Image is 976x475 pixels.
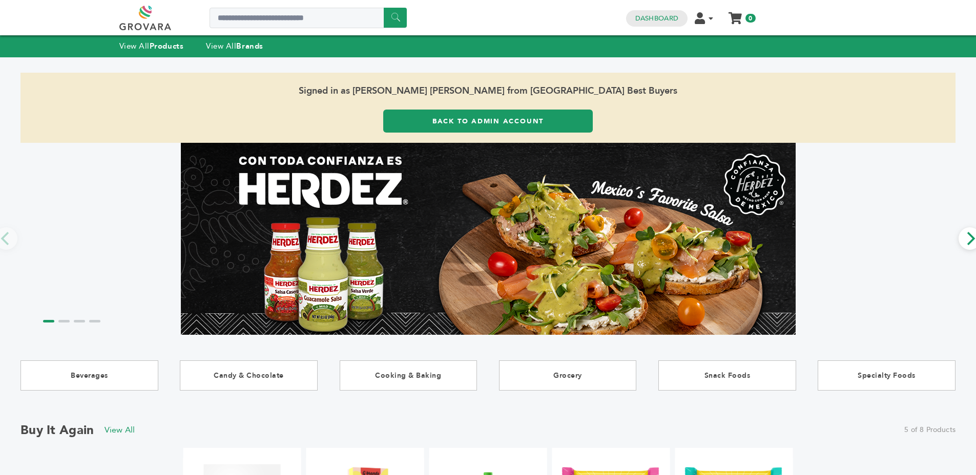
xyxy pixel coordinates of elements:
a: Cooking & Baking [340,360,477,391]
a: Grocery [499,360,637,391]
a: Specialty Foods [818,360,956,391]
h2: Buy it Again [20,422,94,439]
strong: Products [150,41,183,51]
a: My Cart [729,9,741,20]
a: Beverages [20,360,158,391]
li: Page dot 3 [74,320,85,322]
a: Dashboard [635,14,678,23]
a: Snack Foods [658,360,796,391]
img: Marketplace Top Banner 1 [181,143,796,335]
li: Page dot 2 [58,320,70,322]
input: Search a product or brand... [210,8,407,28]
span: 5 of 8 Products [904,425,956,435]
li: Page dot 4 [89,320,100,322]
a: View AllBrands [206,41,263,51]
span: 0 [745,14,755,23]
a: Candy & Chocolate [180,360,318,391]
strong: Brands [236,41,263,51]
li: Page dot 1 [43,320,54,322]
a: Back to Admin Account [383,110,593,133]
span: Signed in as [PERSON_NAME] [PERSON_NAME] from [GEOGRAPHIC_DATA] Best Buyers [20,73,956,110]
a: View AllProducts [119,41,184,51]
a: View All [105,424,135,436]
